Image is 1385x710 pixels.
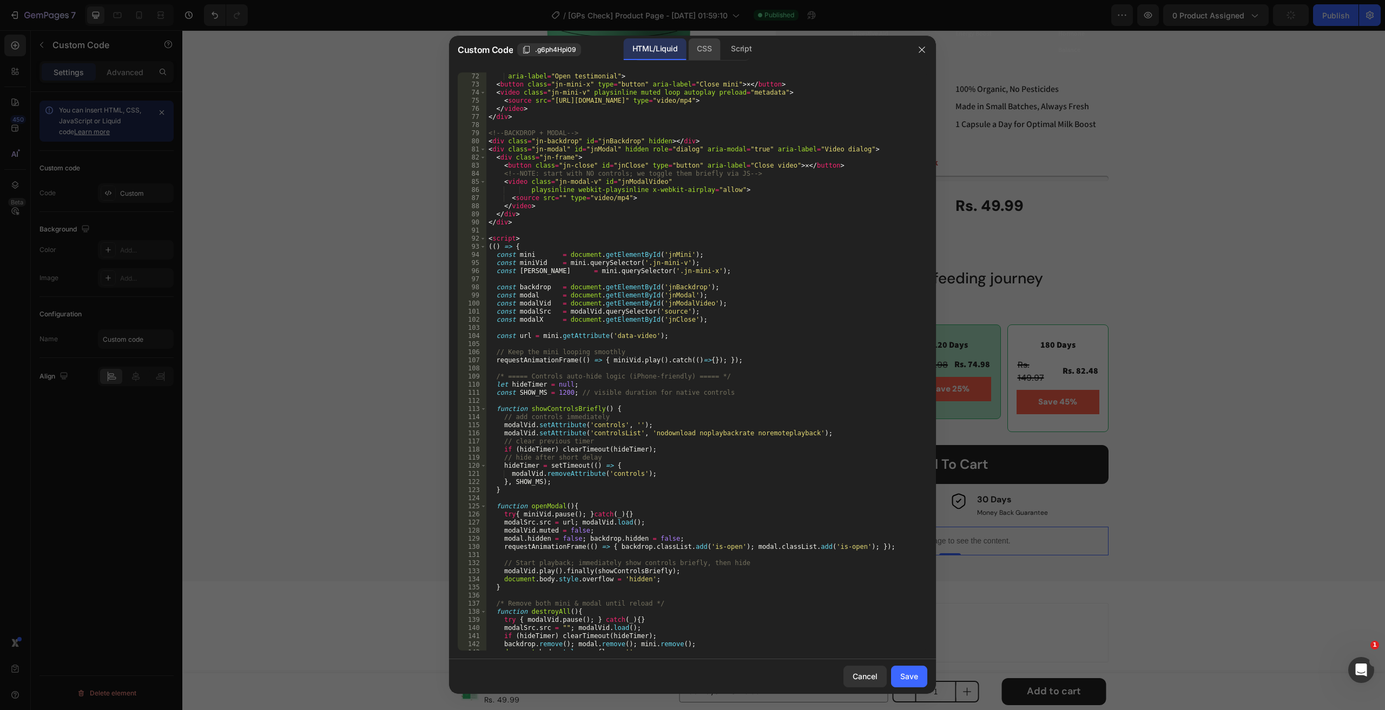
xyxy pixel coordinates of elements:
div: 105 [458,340,486,348]
p: 1 Capsule a Day for Optimal Milk Boost [773,87,916,103]
div: 107 [458,356,486,364]
div: 135 [458,583,486,592]
span: 1 [1370,641,1379,649]
div: 98 [458,283,486,291]
button: Add to cart [819,648,924,674]
div: 122 [458,478,486,486]
div: 74 [458,89,486,97]
div: 84 [458,170,486,178]
div: Add blank section [649,591,715,602]
div: 96 [458,267,486,275]
button: decrement [711,652,733,671]
div: 138 [458,608,486,616]
div: 76 [458,105,486,113]
div: 78 [458,121,486,129]
div: 77 [458,113,486,121]
span: Custom Code [458,43,513,56]
div: 114 [458,413,486,421]
div: Rs. 74.98 [771,327,809,342]
div: 91 [458,227,486,235]
pre: Save 10% [635,338,685,362]
div: Rs. 49.99 [610,164,764,187]
div: 103 [458,324,486,332]
p: Nourish your breastfeeding journey naturally [611,237,925,280]
div: Cancel [853,671,878,682]
div: Add to cart [730,426,806,443]
div: 120 [458,462,486,470]
div: 132 [458,559,486,567]
div: 131 [458,551,486,559]
div: 80 [458,137,486,145]
div: 134 [458,575,486,583]
div: 125 [458,502,486,510]
div: 112 [458,397,486,405]
span: from URL or image [569,605,626,614]
div: 85 [458,178,486,186]
div: 137 [458,600,486,608]
span: .g6ph4Hpi09 [535,45,576,55]
div: Rs. 49.99 [301,663,486,676]
h1: Moringa Capsule For Lactation Supply [301,646,486,663]
button: Cancel [843,666,887,687]
p: Select A Pack [611,201,925,222]
div: 115 [458,421,486,429]
div: 89 [458,210,486,218]
span: Add section [576,567,627,578]
div: Generate layout [570,591,626,602]
button: Carousel Back Arrow [286,82,299,95]
div: 95 [458,259,486,267]
p: 120 Days [728,309,808,322]
div: 83 [458,162,486,170]
div: 102 [458,316,486,324]
p: Made in Small Batches, Always Fresh [773,69,916,85]
div: Rs. 149.97 [834,327,875,355]
button: increment [774,652,796,671]
div: 82 [458,154,486,162]
div: 88 [458,202,486,210]
div: 87 [458,194,486,202]
div: 126 [458,510,486,519]
div: 117 [458,437,486,446]
div: 92 [458,235,486,243]
div: 129 [458,535,486,543]
div: 133 [458,567,486,575]
div: 143 [458,648,486,656]
div: 128 [458,527,486,535]
button: Save [891,666,927,687]
div: 142 [458,640,486,648]
iframe: Intercom live chat [1348,657,1374,683]
div: 109 [458,373,486,381]
div: 99 [458,291,486,300]
div: 75 [458,97,486,105]
div: 141 [458,632,486,640]
button: .g6ph4Hpi09 [517,43,581,56]
p: 100% Organic, No Pesticides [773,52,916,68]
div: 127 [458,519,486,527]
div: 113 [458,405,486,413]
div: 81 [458,145,486,154]
div: 72 [458,72,486,81]
div: 73 [458,81,486,89]
p: 60 Days [620,309,700,322]
div: 86 [458,186,486,194]
div: Custom Code [623,481,669,491]
div: 116 [458,429,486,437]
div: 121 [458,470,486,478]
div: 79 [458,129,486,137]
div: 140 [458,624,486,632]
button: Add to cart [610,415,926,454]
div: 104 [458,332,486,340]
div: 123 [458,486,486,494]
div: 111 [458,389,486,397]
pre: Save 45% [849,360,901,384]
div: Script [722,38,760,60]
p: 30 Days [795,463,925,475]
p: 180 Days [835,309,916,322]
div: Rs. 99.98 [727,327,767,342]
div: 106 [458,348,486,356]
p: Free Shipping [637,463,751,475]
button: Carousel Next Arrow [572,82,585,95]
div: 110 [458,381,486,389]
div: 100 [458,300,486,308]
p: Money Back Guarantee [795,478,925,487]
